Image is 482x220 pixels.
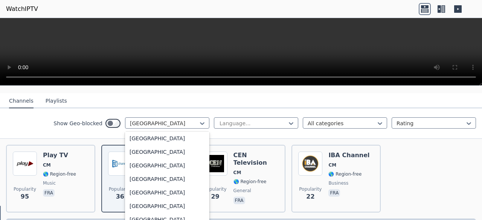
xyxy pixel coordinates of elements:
h6: IBA Channel [328,152,369,159]
div: [GEOGRAPHIC_DATA] [125,172,209,186]
span: 22 [306,192,314,201]
span: Popularity [14,186,36,192]
span: Popularity [299,186,322,192]
span: business [328,180,348,186]
span: Popularity [109,186,131,192]
span: 🌎 Region-free [43,171,76,177]
div: [GEOGRAPHIC_DATA] [125,199,209,213]
img: My TV Channel [108,152,132,176]
button: Playlists [46,94,67,108]
span: CM [233,170,241,176]
div: [GEOGRAPHIC_DATA] [125,159,209,172]
img: Play TV [13,152,37,176]
span: 95 [21,192,29,201]
span: 🌎 Region-free [328,171,361,177]
span: Popularity [204,186,227,192]
span: 🌎 Region-free [233,179,267,185]
img: CEN Television [203,152,227,176]
div: [GEOGRAPHIC_DATA] [125,145,209,159]
img: IBA Channel [298,152,322,176]
button: Channels [9,94,34,108]
span: CM [43,162,51,168]
h6: CEN Television [233,152,279,167]
h6: Play TV [43,152,76,159]
p: fra [43,189,55,197]
div: [GEOGRAPHIC_DATA] [125,132,209,145]
label: Show Geo-blocked [53,120,102,127]
div: [GEOGRAPHIC_DATA] [125,186,209,199]
span: CM [328,162,336,168]
span: 36 [116,192,124,201]
p: fra [328,189,340,197]
span: 29 [211,192,219,201]
a: WatchIPTV [6,5,38,14]
span: general [233,188,251,194]
span: music [43,180,56,186]
p: fra [233,197,245,204]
